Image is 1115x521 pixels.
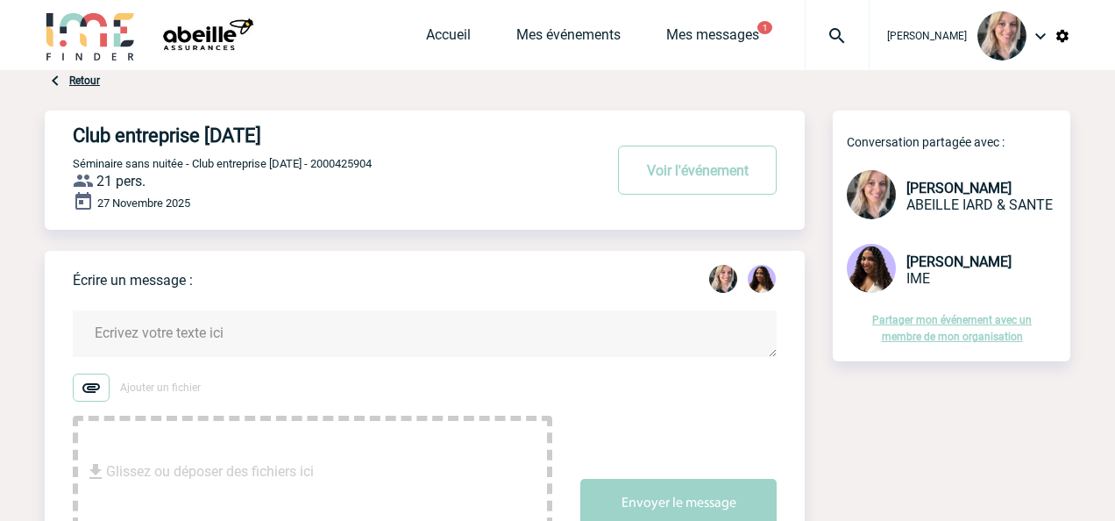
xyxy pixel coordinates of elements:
button: Voir l'événement [618,146,777,195]
img: 129785-0.jpg [709,265,737,293]
a: Retour [69,75,100,87]
img: 129785-0.jpg [977,11,1026,61]
img: file_download.svg [85,461,106,482]
span: [PERSON_NAME] [906,253,1012,270]
span: ABEILLE IARD & SANTE [906,196,1053,213]
div: Jessica NETO BOGALHO [748,265,776,296]
img: 129785-0.jpg [847,170,896,219]
span: [PERSON_NAME] [887,30,967,42]
a: Mes messages [666,26,759,51]
span: 27 Novembre 2025 [97,196,190,210]
h4: Club entreprise [DATE] [73,125,550,146]
a: Accueil [426,26,471,51]
img: IME-Finder [45,11,136,61]
a: Mes événements [516,26,621,51]
p: Conversation partagée avec : [847,135,1070,149]
span: 21 pers. [96,173,146,189]
img: 131234-0.jpg [748,265,776,293]
img: 131234-0.jpg [847,244,896,293]
button: 1 [757,21,772,34]
div: Elise DRAPIER [709,265,737,296]
span: Séminaire sans nuitée - Club entreprise [DATE] - 2000425904 [73,157,372,170]
span: IME [906,270,930,287]
span: [PERSON_NAME] [906,180,1012,196]
a: Partager mon événement avec un membre de mon organisation [872,314,1032,343]
p: Écrire un message : [73,272,193,289]
span: Ajouter un fichier [120,382,201,394]
span: Glissez ou déposer des fichiers ici [106,428,314,516]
